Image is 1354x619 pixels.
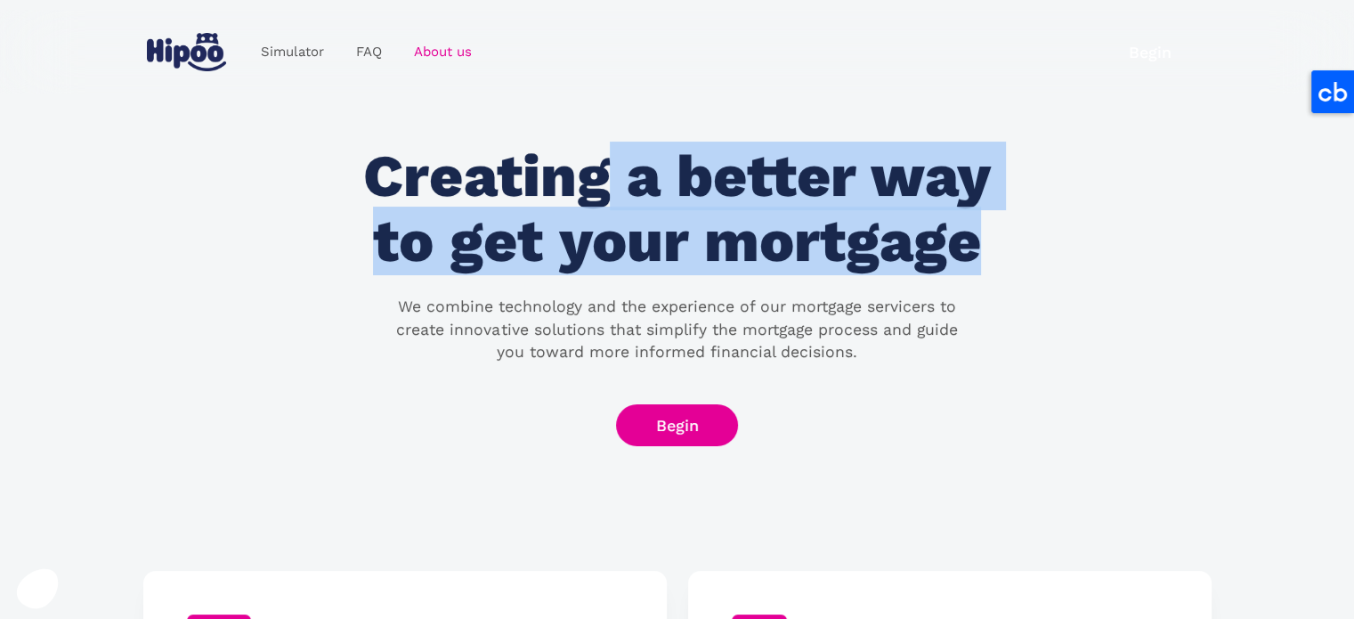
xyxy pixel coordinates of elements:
[340,35,398,69] a: FAQ
[396,297,957,361] font: We combine technology and the experience of our mortgage servicers to create innovative solutions...
[616,404,739,446] a: Begin
[1089,31,1212,73] a: Begin
[143,26,231,78] a: home
[356,44,382,60] font: FAQ
[245,35,340,69] a: Simulator
[1129,43,1172,61] font: Begin
[414,44,472,60] font: About us
[656,416,699,435] font: Begin
[363,142,990,275] font: Creating a better way to get your mortgage
[261,44,324,60] font: Simulator
[398,35,488,69] a: About us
